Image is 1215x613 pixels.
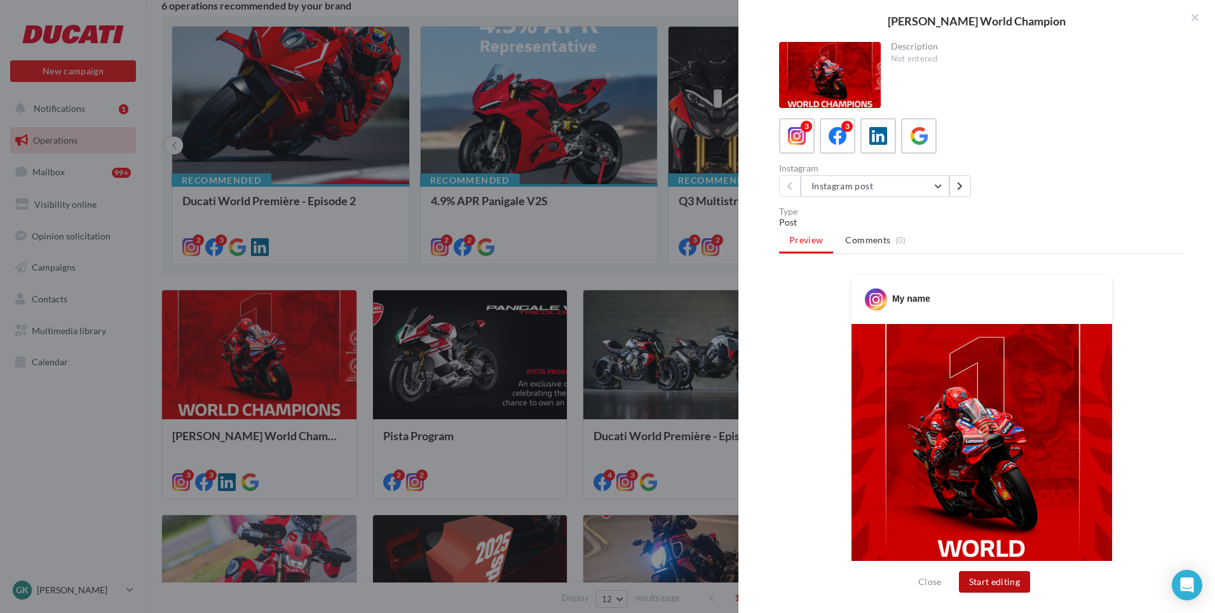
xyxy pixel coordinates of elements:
button: Start editing [959,571,1031,593]
div: 3 [841,121,853,132]
div: Post [779,216,1184,229]
div: Description [891,42,1175,51]
div: [PERSON_NAME] World Champion [759,15,1195,27]
button: Instagram post [801,175,949,197]
div: Not entered [891,53,1175,65]
div: 3 [801,121,812,132]
div: My name [892,292,930,305]
div: Open Intercom Messenger [1172,570,1202,600]
span: (0) [895,235,906,245]
button: Close [913,574,947,589]
span: Comments [845,234,890,246]
div: Type [779,207,1184,216]
div: Instagram [779,164,977,173]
